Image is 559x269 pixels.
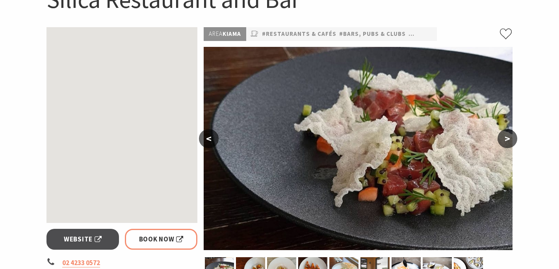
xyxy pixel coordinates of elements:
[125,229,198,250] a: Book Now
[204,27,246,41] p: Kiama
[204,47,513,250] img: kangaroo
[62,258,100,267] a: 02 4233 0572
[262,29,336,39] a: #Restaurants & Cafés
[64,234,102,245] span: Website
[209,30,223,37] span: Area
[498,129,517,148] button: >
[199,129,219,148] button: <
[339,29,406,39] a: #Bars, Pubs & Clubs
[139,234,184,245] span: Book Now
[46,229,119,250] a: Website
